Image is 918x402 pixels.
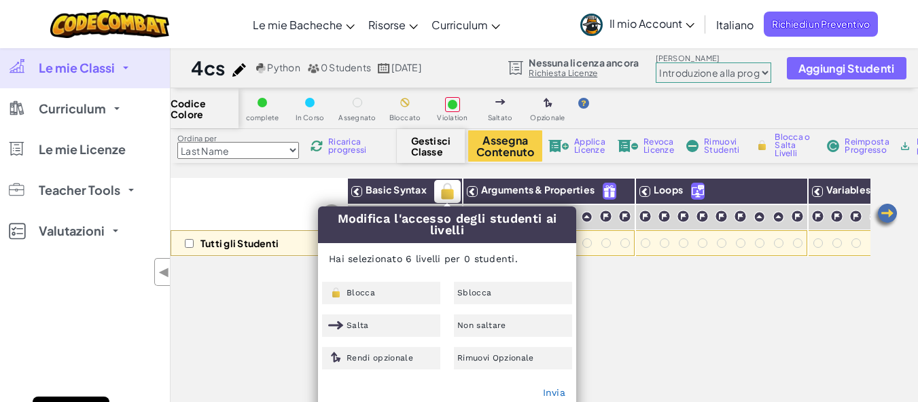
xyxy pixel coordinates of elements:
[574,138,605,154] span: Applica Licenze
[321,61,371,73] span: 0 Students
[328,287,344,299] img: IconLock.svg
[328,138,370,154] span: Ricarica progressi
[347,354,413,362] span: Rendi opzionale
[599,210,612,223] img: IconChallengeLevel.svg
[696,210,709,223] img: IconChallengeLevel.svg
[436,181,459,202] img: IconLock.svg
[709,6,760,43] a: Italiano
[39,62,115,74] span: Le mie Classi
[869,211,881,223] img: IconPracticeLevel.svg
[361,6,425,43] a: Risorse
[391,61,421,73] span: [DATE]
[656,53,771,64] label: [PERSON_NAME]
[307,63,319,73] img: MultipleUsers.png
[529,57,639,68] span: Nessuna licenza ancora
[643,138,674,154] span: Revoca Licenze
[457,321,506,329] span: Non saltare
[50,10,169,38] img: CodeCombat logo
[798,62,895,74] span: Aggiungi Studenti
[849,210,862,223] img: IconChallengeLevel.svg
[481,183,595,196] span: Arguments & Properties
[610,16,694,31] span: Il mio Account
[256,63,266,73] img: python.png
[755,139,769,151] img: IconLock.svg
[686,140,699,152] img: IconRemoveStudents.svg
[368,18,406,32] span: Risorse
[580,14,603,36] img: avatar
[488,114,513,122] span: Saltato
[543,387,565,398] a: Invia
[529,68,639,79] a: Richiesta Licenze
[791,210,804,223] img: IconChallengeLevel.svg
[378,63,390,73] img: calendar.svg
[296,114,325,122] span: In Corso
[177,133,299,144] label: Ordina per
[811,210,824,223] img: IconChallengeLevel.svg
[425,6,507,43] a: Curriculum
[639,210,652,223] img: IconChallengeLevel.svg
[573,3,701,45] a: Il mio Account
[775,133,815,158] span: Blocca o Salta Livelli
[830,210,843,223] img: IconChallengeLevel.svg
[347,289,375,297] span: Blocca
[366,183,427,196] span: Basic Syntax
[654,183,683,196] span: Loops
[872,202,899,230] img: Arrow_Left.png
[319,242,576,275] p: Hai selezionato 6 livelli per 0 studenti.
[39,103,106,115] span: Curriculum
[320,203,347,230] img: Arrow_Left_Inactive.png
[411,135,451,157] span: Gestisci Classe
[754,211,765,223] img: IconPracticeLevel.svg
[328,352,344,364] img: IconOptionalLevel.svg
[431,18,488,32] span: Curriculum
[158,262,170,282] span: ◀
[734,210,747,223] img: IconChallengeLevel.svg
[692,183,704,199] img: IconUnlockWithCall.svg
[267,61,300,73] span: Python
[171,98,239,120] span: Codice Colore
[581,211,593,223] img: IconPracticeLevel.svg
[845,138,889,154] span: Reimposta Progresso
[544,98,552,109] img: IconOptionalLevel.svg
[603,183,616,199] img: IconFreeLevelv2.svg
[787,57,906,79] button: Aggiungi Studenti
[389,114,421,122] span: Bloccato
[827,140,839,152] img: IconReset.svg
[658,210,671,223] img: IconChallengeLevel.svg
[191,55,226,81] h1: 4cs
[716,18,754,32] span: Italiano
[437,114,467,122] span: Violation
[246,6,361,43] a: Le mie Bacheche
[347,321,369,329] span: Salta
[246,114,279,122] span: complete
[457,289,491,297] span: Sblocca
[232,63,246,77] img: iconPencil.svg
[311,140,323,152] img: IconReload.svg
[318,206,576,243] h3: Modifica l'accesso degli studenti ai livelli
[548,140,569,152] img: IconLicenseApply.svg
[899,140,911,152] img: IconArchive.svg
[495,99,506,105] img: IconSkippedLevel.svg
[773,211,784,223] img: IconPracticeLevel.svg
[618,140,638,152] img: IconLicenseRevoke.svg
[457,354,534,362] span: Rimuovi Opzionale
[39,184,120,196] span: Teacher Tools
[338,114,376,122] span: Assegnato
[468,130,542,162] button: Assegna Contenuto
[328,319,344,331] img: IconSkippedLevel.svg
[715,210,728,223] img: IconChallengeLevel.svg
[200,238,279,249] p: Tutti gli Studenti
[578,98,589,109] img: IconHint.svg
[39,143,126,156] span: Le mie Licenze
[704,138,743,154] span: Rimuovi Studenti
[764,12,878,37] a: Richiedi un Preventivo
[530,114,565,122] span: Opzionale
[618,210,631,223] img: IconChallengeLevel.svg
[39,225,105,237] span: Valutazioni
[677,210,690,223] img: IconChallengeLevel.svg
[826,183,870,196] span: Variables
[253,18,342,32] span: Le mie Bacheche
